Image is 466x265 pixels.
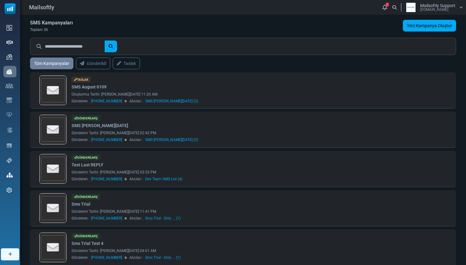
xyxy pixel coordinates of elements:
[72,84,107,90] a: SMS August 0109
[403,3,463,12] a: User Logo Mailsoftly Support [DOMAIN_NAME]
[91,216,122,221] span: [PHONE_NUMBER]
[91,98,122,104] span: [PHONE_NUMBER]
[145,98,198,104] a: SMS [PERSON_NAME][DATE] (3)
[30,28,43,32] span: Toplam
[72,130,402,136] div: Gönderim Tarihi: [PERSON_NAME][DATE] 02:42 PM
[91,137,122,143] span: [PHONE_NUMBER]
[72,248,402,254] div: Gönderim Tarihi: [PERSON_NAME][DATE] 04:01 AM
[30,20,73,26] h5: SMS Kampanyaları
[381,3,389,11] a: 1
[91,176,122,182] span: [PHONE_NUMBER]
[40,76,66,105] img: empty-draft-icon2.svg
[40,154,66,183] img: empty-draft-icon2.svg
[72,92,402,97] div: Oluşturma Tarihi: [PERSON_NAME][DATE] 11:20 AM
[7,69,12,74] img: campaigns-icon-active.png
[40,115,66,144] img: empty-draft-icon2.svg
[72,155,100,160] div: Gönderilmiş
[72,169,402,175] div: Gönderim Tarihi: [PERSON_NAME][DATE] 03:55 PM
[72,201,90,207] a: Sms Trial
[145,137,198,143] a: SMS [PERSON_NAME][DATE] (3)
[6,83,13,88] img: contacts-icon.svg
[403,3,419,12] img: User Logo
[7,97,12,103] img: email-templates-icon.svg
[72,162,103,168] a: Test Last REPLY
[7,25,12,31] img: dashboard-icon.svg
[7,187,12,193] img: settings-icon.svg
[72,77,91,83] div: Taslak
[72,137,402,143] div: Gönderen: Alıcılar::
[40,233,66,262] img: empty-draft-icon2.svg
[72,122,128,129] a: SMS [PERSON_NAME][DATE]
[72,255,402,260] div: Gönderen: Alıcılar::
[40,194,66,223] img: empty-draft-icon2.svg
[30,58,73,69] a: Tüm Kampanyalar
[145,255,181,260] a: Sms Trial - Only ... (1)
[91,255,122,260] span: [PHONE_NUMBER]
[7,54,12,60] img: campaigns-icon.png
[5,3,15,14] img: mailsoftly_icon_blue_white.svg
[7,158,12,163] img: support-icon.svg
[76,58,110,69] a: Gönderildi
[420,8,448,11] span: [DOMAIN_NAME]
[7,112,12,117] img: domain-health-icon.svg
[420,3,455,8] span: Mailsoftly Support
[72,115,100,121] div: Gönderilmiş
[72,233,100,239] div: Gönderilmiş
[72,240,103,247] a: Sms Trial Test 4
[403,20,456,32] a: Yeni Kampanya Oluştur
[72,209,402,214] div: Gönderim Tarihi: [PERSON_NAME][DATE] 11:41 PM
[7,126,13,134] img: workflow.svg
[72,98,402,104] div: Gönderen: Alıcılar::
[44,28,48,32] span: 36
[72,176,402,182] div: Gönderen: Alıcılar::
[29,3,54,11] span: Mailsoftly
[7,143,12,148] img: landing_pages.svg
[113,58,140,69] a: Taslak
[385,2,389,7] span: 1
[72,216,402,221] div: Gönderen: Alıcılar::
[72,194,100,200] div: Gönderilmiş
[145,216,181,221] a: Sms Trial - Only ... (1)
[145,176,182,182] a: Dev Team SMS List (4)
